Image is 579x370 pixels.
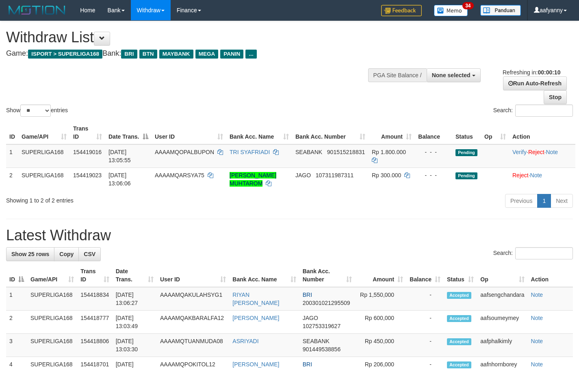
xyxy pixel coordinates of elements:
span: 154419016 [73,149,102,155]
label: Show entries [6,104,68,117]
td: 154418777 [77,311,113,334]
td: - [406,311,444,334]
span: Refreshing in: [503,69,560,76]
td: [DATE] 13:03:49 [113,311,157,334]
span: AAAAMQARSYA75 [155,172,204,178]
a: 1 [537,194,551,208]
td: aafsengchandara [477,287,527,311]
span: BRI [303,361,312,368]
td: · [509,168,575,191]
th: Bank Acc. Number: activate to sort column ascending [299,264,355,287]
a: RIYAN [PERSON_NAME] [232,292,279,306]
span: Copy 200301021295509 to clipboard [303,300,350,306]
a: Previous [505,194,538,208]
td: 154418806 [77,334,113,357]
span: BRI [303,292,312,298]
span: AAAAMQOPALBUPON [155,149,214,155]
td: · · [509,144,575,168]
td: SUPERLIGA168 [18,168,70,191]
th: Date Trans.: activate to sort column descending [105,121,152,144]
td: aafsoumeymey [477,311,527,334]
span: Pending [455,172,477,179]
td: Rp 600,000 [355,311,407,334]
button: None selected [427,68,481,82]
span: JAGO [303,315,318,321]
span: Copy 901449538856 to clipboard [303,346,340,353]
td: SUPERLIGA168 [18,144,70,168]
span: [DATE] 13:05:55 [108,149,131,163]
a: [PERSON_NAME] [232,315,279,321]
span: Pending [455,149,477,156]
a: Note [531,338,543,344]
span: Copy 901515218831 to clipboard [327,149,365,155]
span: MAYBANK [159,50,193,59]
a: CSV [78,247,101,261]
a: [PERSON_NAME] [232,361,279,368]
th: Bank Acc. Name: activate to sort column ascending [226,121,292,144]
span: Copy 107311987311 to clipboard [316,172,353,178]
span: JAGO [295,172,311,178]
td: - [406,287,444,311]
span: SEABANK [303,338,330,344]
img: Button%20Memo.svg [434,5,468,16]
span: Show 25 rows [11,251,49,257]
span: BRI [121,50,137,59]
th: Op: activate to sort column ascending [481,121,509,144]
span: PANIN [220,50,243,59]
td: SUPERLIGA168 [27,287,77,311]
span: Accepted [447,361,471,368]
th: ID [6,121,18,144]
td: aafphalkimly [477,334,527,357]
td: SUPERLIGA168 [27,311,77,334]
td: 1 [6,287,27,311]
a: TRI SYAFRIADI [230,149,270,155]
th: Action [528,264,573,287]
span: Rp 300.000 [372,172,401,178]
h1: Latest Withdraw [6,227,573,244]
a: Reject [512,172,529,178]
a: Reject [528,149,544,155]
span: 154419023 [73,172,102,178]
th: User ID: activate to sort column ascending [152,121,226,144]
th: Bank Acc. Name: activate to sort column ascending [229,264,299,287]
img: MOTION_logo.png [6,4,68,16]
a: [PERSON_NAME] MUHTAROM [230,172,276,187]
th: Balance [415,121,452,144]
span: 34 [462,2,473,9]
th: Op: activate to sort column ascending [477,264,527,287]
th: Balance: activate to sort column ascending [406,264,444,287]
span: SEABANK [295,149,322,155]
td: 2 [6,311,27,334]
a: Note [531,361,543,368]
th: Date Trans.: activate to sort column ascending [113,264,157,287]
span: [DATE] 13:06:06 [108,172,131,187]
label: Search: [493,247,573,259]
a: Note [531,315,543,321]
td: AAAAMQAKBARALFA12 [157,311,229,334]
th: Trans ID: activate to sort column ascending [70,121,105,144]
a: Next [551,194,573,208]
input: Search: [515,104,573,117]
span: Copy [59,251,74,257]
input: Search: [515,247,573,259]
span: CSV [84,251,95,257]
a: Note [530,172,542,178]
div: - - - [418,171,449,179]
span: Copy 102753319627 to clipboard [303,323,340,329]
a: Note [531,292,543,298]
th: Trans ID: activate to sort column ascending [77,264,113,287]
a: Stop [544,90,567,104]
a: Note [546,149,558,155]
td: 154418834 [77,287,113,311]
span: MEGA [195,50,219,59]
td: Rp 450,000 [355,334,407,357]
span: BTN [139,50,157,59]
th: Status [452,121,481,144]
td: SUPERLIGA168 [27,334,77,357]
select: Showentries [20,104,51,117]
span: Rp 1.800.000 [372,149,406,155]
a: Run Auto-Refresh [503,76,567,90]
strong: 00:00:10 [538,69,560,76]
th: Bank Acc. Number: activate to sort column ascending [292,121,369,144]
span: Accepted [447,315,471,322]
